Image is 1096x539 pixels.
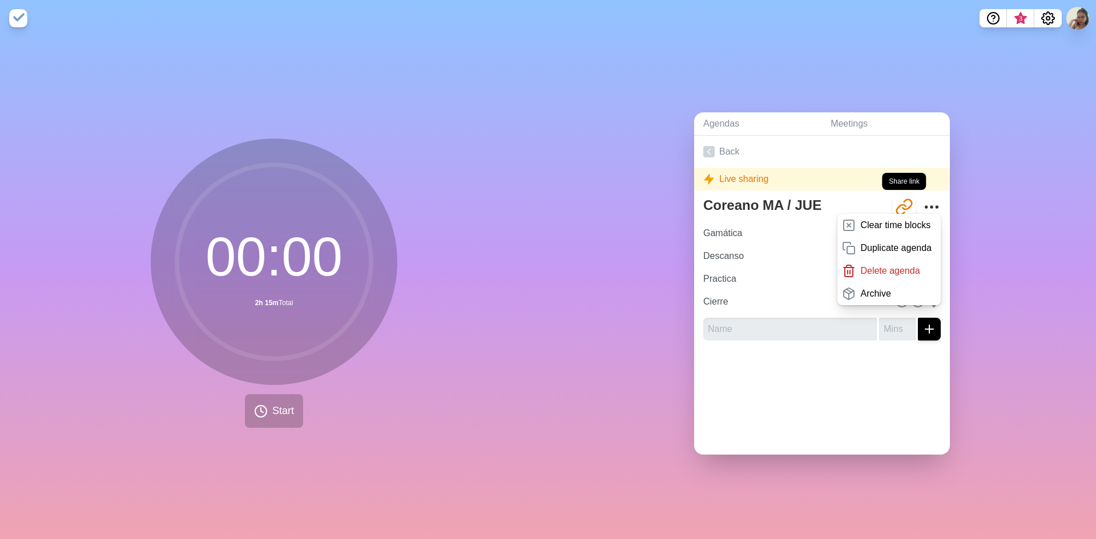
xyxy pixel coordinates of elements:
input: Name [699,268,861,290]
a: Back [694,136,950,168]
input: Mins [879,318,916,341]
p: Duplicate agenda [860,241,932,255]
input: Name [699,290,861,313]
button: Help [980,9,1007,27]
p: Clear time blocks [860,218,930,232]
img: timeblocks logo [9,9,27,27]
p: Delete agenda [860,264,920,278]
p: Archive [860,287,890,301]
button: More [920,196,943,218]
input: Name [699,222,861,245]
a: Agendas [694,112,821,136]
span: Start [272,403,294,419]
button: Share link [893,196,916,218]
button: Start [245,394,303,428]
input: Name [699,245,861,268]
button: Settings [1034,9,1062,27]
button: What’s new [1007,9,1034,27]
a: Meetings [821,112,950,136]
input: Name [703,318,877,341]
div: Live sharing [694,168,950,191]
span: 3 [1016,14,1025,23]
